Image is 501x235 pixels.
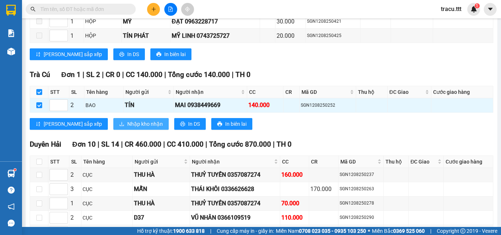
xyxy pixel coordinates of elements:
[209,140,271,148] span: Tổng cước 870.000
[101,140,119,148] span: SL 14
[151,7,156,12] span: plus
[85,17,120,25] div: HỘP
[150,48,191,60] button: printerIn biên lai
[83,199,131,208] div: CỤC
[217,121,222,127] span: printer
[127,120,163,128] span: Nhập kho nhận
[30,70,50,79] span: Trà Cú
[8,220,15,227] span: message
[191,184,279,194] div: THÁI KHÔI 0336626628
[281,199,308,208] div: 70.000
[36,121,41,127] span: sort-ascending
[70,184,80,194] div: 3
[70,17,83,26] div: 1
[205,140,207,148] span: |
[248,100,282,110] div: 140.000
[83,214,131,222] div: CỤC
[123,31,169,40] div: TÍN PHÁT
[191,170,279,179] div: THUỶ TUYẾN 0357087274
[280,156,309,168] th: CC
[299,228,366,234] strong: 0708 023 035 - 0935 103 250
[277,31,304,40] div: 20.000
[384,156,409,168] th: Thu hộ
[70,199,80,208] div: 1
[281,170,308,179] div: 160.000
[225,120,246,128] span: In biên lai
[6,5,16,16] img: logo-vxr
[7,48,15,55] img: warehouse-icon
[368,230,370,232] span: ⚪️
[86,70,100,79] span: SL 2
[122,70,124,79] span: |
[40,5,127,13] input: Tìm tên, số ĐT hoặc mã đơn
[119,52,124,58] span: printer
[168,7,173,12] span: file-add
[83,70,84,79] span: |
[147,3,160,16] button: plus
[281,213,308,222] div: 110.000
[176,88,239,96] span: Người nhận
[460,228,465,234] span: copyright
[163,140,165,148] span: |
[125,88,166,96] span: Người gửi
[431,86,493,98] th: Cước giao hàng
[306,29,361,43] td: SGN1208250425
[191,213,279,222] div: VŨ NHÂN 0366109519
[235,70,251,79] span: TH 0
[69,86,84,98] th: SL
[211,118,252,130] button: printerIn biên lai
[339,182,384,197] td: SGN1208250263
[484,3,497,16] button: caret-down
[125,140,161,148] span: CR 460.000
[277,17,304,26] div: 30.000
[476,3,478,8] span: 1
[247,86,284,98] th: CC
[410,158,436,166] span: ĐC Giao
[174,118,206,130] button: printerIn DS
[339,168,384,182] td: SGN1208250237
[61,70,81,79] span: Đơn 1
[69,156,81,168] th: SL
[164,70,166,79] span: |
[301,102,355,109] div: SGN1208250252
[277,140,292,148] span: TH 0
[123,17,169,26] div: MỸ
[284,86,300,98] th: CR
[471,6,477,12] img: icon-new-feature
[340,214,382,221] div: SGN1208250290
[84,86,124,98] th: Tên hàng
[185,7,190,12] span: aim
[435,4,467,14] span: tracu.ttt
[44,50,102,58] span: [PERSON_NAME] sắp xếp
[98,140,99,148] span: |
[70,31,83,40] div: 1
[339,197,384,211] td: SGN1208250278
[127,50,139,58] span: In DS
[301,88,348,96] span: Mã GD
[36,52,41,58] span: sort-ascending
[113,118,169,130] button: downloadNhập kho nhận
[121,140,123,148] span: |
[14,169,16,171] sup: 1
[340,158,376,166] span: Mã GD
[8,203,15,210] span: notification
[83,171,131,179] div: CỤC
[48,86,69,98] th: STT
[307,18,359,25] div: SGN1208250421
[134,184,189,194] div: MẪN
[192,158,273,166] span: Người nhận
[137,227,205,235] span: Hỗ trợ kỹ thuật:
[276,227,366,235] span: Miền Nam
[72,140,96,148] span: Đơn 10
[102,70,104,79] span: |
[217,227,274,235] span: Cung cấp máy in - giấy in:
[8,187,15,194] span: question-circle
[172,17,259,26] div: ĐẠT 0963228717
[356,86,387,98] th: Thu hộ
[475,3,480,8] sup: 1
[340,200,382,207] div: SGN1208250278
[30,140,61,148] span: Duyên Hải
[85,32,120,40] div: HỘP
[156,52,161,58] span: printer
[173,228,205,234] strong: 1900 633 818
